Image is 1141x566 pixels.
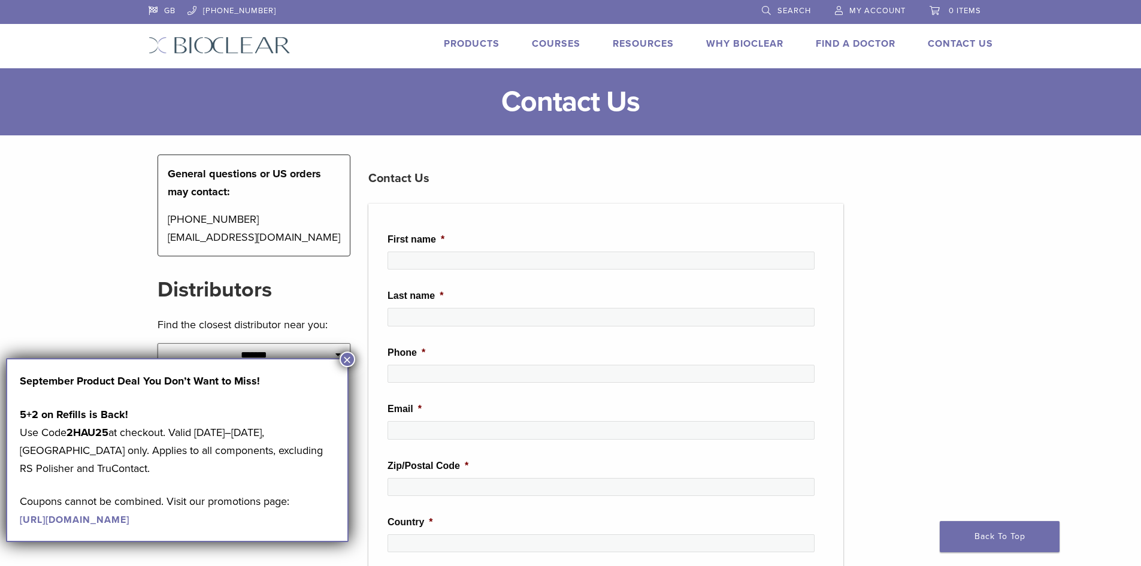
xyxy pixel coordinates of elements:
[388,347,425,359] label: Phone
[777,6,811,16] span: Search
[168,210,341,246] p: [PHONE_NUMBER] [EMAIL_ADDRESS][DOMAIN_NAME]
[340,352,355,367] button: Close
[388,403,422,416] label: Email
[532,38,580,50] a: Courses
[158,276,351,304] h2: Distributors
[388,516,433,529] label: Country
[20,408,128,421] strong: 5+2 on Refills is Back!
[20,492,335,528] p: Coupons cannot be combined. Visit our promotions page:
[388,290,443,302] label: Last name
[158,316,351,334] p: Find the closest distributor near you:
[940,521,1060,552] a: Back To Top
[168,167,321,198] strong: General questions or US orders may contact:
[66,426,108,439] strong: 2HAU25
[816,38,895,50] a: Find A Doctor
[20,405,335,477] p: Use Code at checkout. Valid [DATE]–[DATE], [GEOGRAPHIC_DATA] only. Applies to all components, exc...
[388,234,444,246] label: First name
[149,37,290,54] img: Bioclear
[368,164,843,193] h3: Contact Us
[949,6,981,16] span: 0 items
[613,38,674,50] a: Resources
[388,460,468,473] label: Zip/Postal Code
[928,38,993,50] a: Contact Us
[706,38,783,50] a: Why Bioclear
[444,38,500,50] a: Products
[849,6,906,16] span: My Account
[20,514,129,526] a: [URL][DOMAIN_NAME]
[20,374,260,388] strong: September Product Deal You Don’t Want to Miss!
